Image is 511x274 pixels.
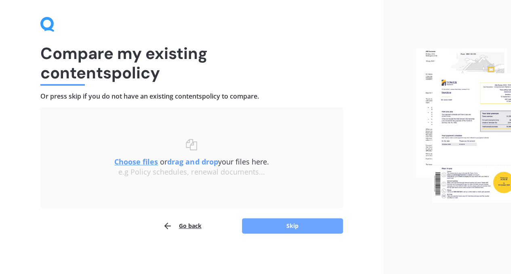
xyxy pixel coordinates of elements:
[242,218,343,234] button: Skip
[40,92,343,101] h4: Or press skip if you do not have an existing contents policy to compare.
[114,157,269,167] span: or your files here.
[163,218,202,234] button: Go back
[114,157,158,167] u: Choose files
[416,48,511,202] img: files.webp
[40,44,343,82] h1: Compare my existing contents policy
[167,157,218,167] b: drag and drop
[57,168,327,177] div: e.g Policy schedules, renewal documents...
